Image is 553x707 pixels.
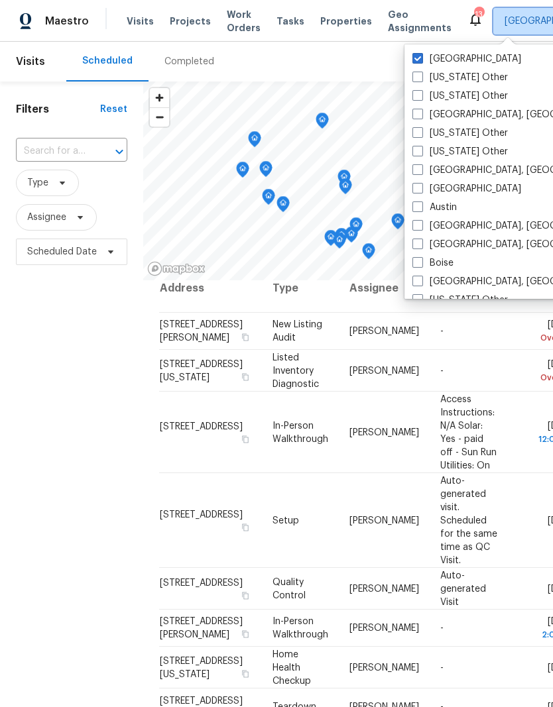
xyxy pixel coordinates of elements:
h1: Filters [16,103,100,116]
div: Map marker [316,113,329,133]
button: Zoom in [150,88,169,107]
div: Map marker [276,196,290,217]
button: Copy Address [239,667,251,679]
th: Type [262,264,339,313]
div: Map marker [259,161,273,182]
span: In-Person Walkthrough [273,617,328,639]
th: Address [159,264,262,313]
span: [PERSON_NAME] [349,427,419,437]
input: Search for an address... [16,141,90,162]
label: Austin [412,201,457,214]
label: [US_STATE] Other [412,127,508,140]
span: [STREET_ADDRESS] [160,696,243,706]
div: Map marker [362,243,375,264]
span: Work Orders [227,8,261,34]
span: Setup [273,516,299,525]
span: [STREET_ADDRESS][US_STATE] [160,359,243,382]
span: Geo Assignments [388,8,452,34]
button: Copy Address [239,521,251,533]
button: Open [110,142,129,161]
span: [STREET_ADDRESS][PERSON_NAME] [160,320,243,343]
span: - [440,327,444,336]
span: Visits [127,15,154,28]
button: Copy Address [239,370,251,382]
button: Copy Address [239,433,251,445]
span: [STREET_ADDRESS] [160,421,243,431]
span: [PERSON_NAME] [349,663,419,672]
div: Scheduled [82,54,133,68]
button: Copy Address [239,628,251,640]
a: Mapbox homepage [147,261,206,276]
span: Auto-generated Visit [440,571,486,606]
div: Map marker [262,189,275,209]
span: [STREET_ADDRESS][US_STATE] [160,656,243,679]
span: Home Health Checkup [273,649,311,685]
label: Boise [412,256,454,270]
span: Visits [16,47,45,76]
span: [PERSON_NAME] [349,624,419,633]
span: - [440,366,444,375]
span: Quality Control [273,577,306,600]
label: [US_STATE] Other [412,145,508,158]
span: - [440,624,444,633]
button: Zoom out [150,107,169,127]
div: Map marker [236,162,249,182]
canvas: Map [143,82,497,280]
label: [GEOGRAPHIC_DATA] [412,52,521,66]
span: [PERSON_NAME] [349,366,419,375]
div: Map marker [338,170,351,190]
span: [PERSON_NAME] [349,327,419,336]
div: Reset [100,103,127,116]
span: [PERSON_NAME] [349,516,419,525]
span: Maestro [45,15,89,28]
span: Type [27,176,48,190]
label: [US_STATE] Other [412,89,508,103]
div: Map marker [391,213,404,234]
label: [US_STATE] Other [412,71,508,84]
span: Assignee [27,211,66,224]
span: [STREET_ADDRESS] [160,510,243,519]
div: Map marker [339,178,352,199]
div: Map marker [345,227,358,247]
span: Tasks [276,17,304,26]
span: Scheduled Date [27,245,97,258]
span: Listed Inventory Diagnostic [273,353,319,388]
button: Copy Address [239,589,251,601]
span: [STREET_ADDRESS] [160,578,243,587]
div: Map marker [335,228,348,248]
span: New Listing Audit [273,320,322,343]
label: [GEOGRAPHIC_DATA] [412,182,521,195]
button: Copy Address [239,331,251,343]
span: [STREET_ADDRESS][PERSON_NAME] [160,617,243,639]
div: Map marker [324,230,338,250]
span: [PERSON_NAME] [349,584,419,593]
div: Map marker [349,217,363,238]
div: Map marker [248,131,261,152]
span: - [440,663,444,672]
span: Auto-generated visit. Scheduled for the same time as QC Visit. [440,476,497,565]
span: Zoom out [150,108,169,127]
div: 13 [474,8,483,21]
span: In-Person Walkthrough [273,421,328,443]
div: Completed [164,55,214,68]
div: Map marker [333,233,346,253]
th: Assignee [339,264,430,313]
label: [US_STATE] Other [412,294,508,307]
span: Access Instructions: N/A Solar: Yes - paid off - Sun Run Utilities: On [440,394,497,470]
span: Properties [320,15,372,28]
span: Projects [170,15,211,28]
